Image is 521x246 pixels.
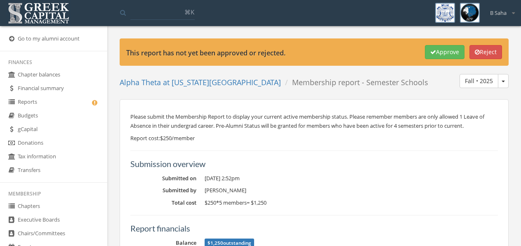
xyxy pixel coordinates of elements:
span: $1,250 [251,199,266,206]
span: $250 [205,199,216,206]
span: B Saha [490,9,507,17]
button: Fall • 2025 [498,74,509,88]
h5: Report financials [130,224,498,233]
button: Fall • 2025 [460,74,498,88]
div: B Saha [485,3,515,17]
dt: Submitted on [130,174,196,182]
dt: Submitted by [130,186,196,194]
strong: This report has not yet been approved or rejected. [126,48,285,57]
button: Reject [469,45,502,59]
span: 5 members [219,199,247,206]
button: Approve [425,45,464,59]
li: Membership report - Semester Schools [281,77,428,88]
p: Please submit the Membership Report to display your current active membership status. Please reme... [130,112,498,130]
span: = [247,199,250,206]
dt: Total cost [130,199,196,207]
span: Report cost: $250/member [130,134,195,142]
span: [DATE] 2:52pm [205,174,240,182]
span: [PERSON_NAME] [205,186,246,194]
a: Alpha Theta at [US_STATE][GEOGRAPHIC_DATA] [120,77,281,87]
h5: Submission overview [130,159,498,168]
span: $1,250 [207,239,223,246]
span: ⌘K [184,8,194,16]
